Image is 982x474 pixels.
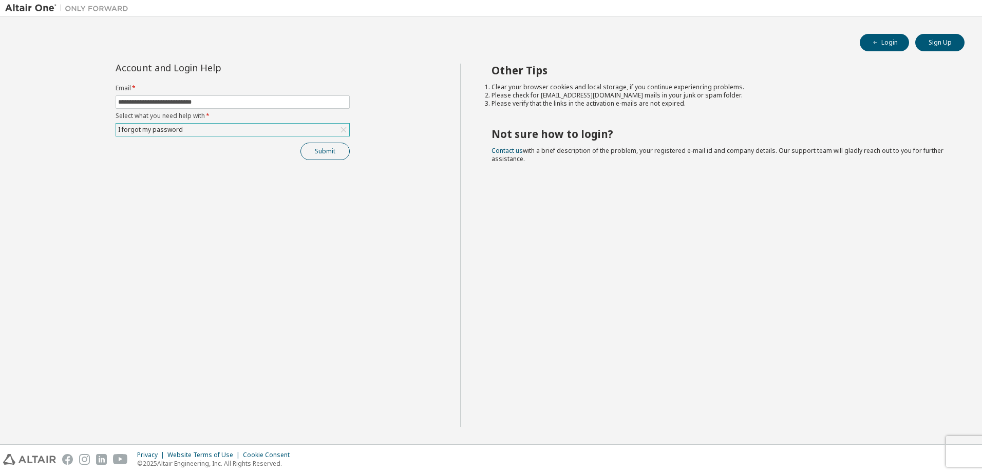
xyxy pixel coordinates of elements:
[492,146,943,163] span: with a brief description of the problem, your registered e-mail id and company details. Our suppo...
[96,454,107,465] img: linkedin.svg
[137,451,167,459] div: Privacy
[62,454,73,465] img: facebook.svg
[116,64,303,72] div: Account and Login Help
[492,83,947,91] li: Clear your browser cookies and local storage, if you continue experiencing problems.
[117,124,184,135] div: I forgot my password
[3,454,56,465] img: altair_logo.svg
[5,3,134,13] img: Altair One
[915,34,965,51] button: Sign Up
[79,454,90,465] img: instagram.svg
[167,451,243,459] div: Website Terms of Use
[116,84,350,92] label: Email
[116,112,350,120] label: Select what you need help with
[492,127,947,141] h2: Not sure how to login?
[492,64,947,77] h2: Other Tips
[492,146,523,155] a: Contact us
[300,143,350,160] button: Submit
[860,34,909,51] button: Login
[137,459,296,468] p: © 2025 Altair Engineering, Inc. All Rights Reserved.
[116,124,349,136] div: I forgot my password
[492,100,947,108] li: Please verify that the links in the activation e-mails are not expired.
[243,451,296,459] div: Cookie Consent
[113,454,128,465] img: youtube.svg
[492,91,947,100] li: Please check for [EMAIL_ADDRESS][DOMAIN_NAME] mails in your junk or spam folder.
